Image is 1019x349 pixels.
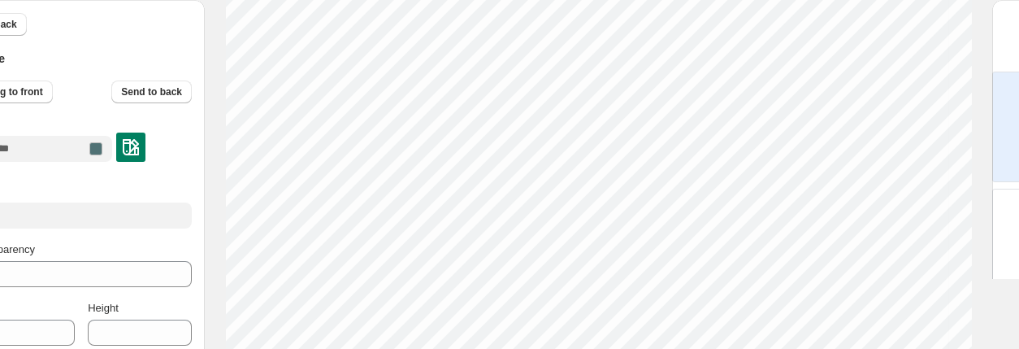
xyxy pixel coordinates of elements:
[88,302,119,314] span: Height
[111,81,192,103] button: Send to back
[121,85,182,98] span: Send to back
[123,139,139,155] img: colorPickerImg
